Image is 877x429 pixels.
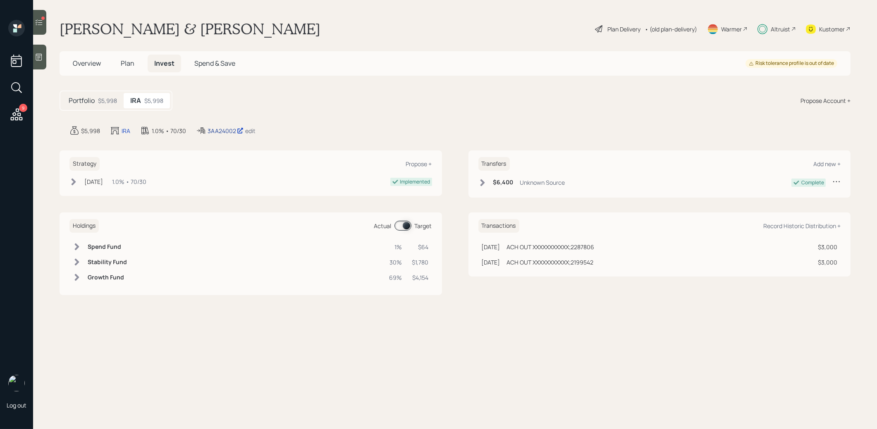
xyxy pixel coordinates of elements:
[801,179,824,186] div: Complete
[507,243,595,251] div: ACH OUT XXXXXXXXXXX;2287806
[607,25,640,33] div: Plan Delivery
[819,25,845,33] div: Kustomer
[482,243,500,251] div: [DATE]
[130,97,141,105] h5: IRA
[374,222,392,230] div: Actual
[7,401,26,409] div: Log out
[81,126,100,135] div: $5,998
[88,259,127,266] h6: Stability Fund
[645,25,697,33] div: • (old plan-delivery)
[194,59,235,68] span: Spend & Save
[144,96,163,105] div: $5,998
[390,273,402,282] div: 69%
[390,243,402,251] div: 1%
[69,157,100,171] h6: Strategy
[412,243,429,251] div: $64
[412,273,429,282] div: $4,154
[771,25,790,33] div: Altruist
[69,219,99,233] h6: Holdings
[98,96,117,105] div: $5,998
[19,104,27,112] div: 9
[721,25,742,33] div: Warmer
[121,59,134,68] span: Plan
[493,179,514,186] h6: $6,400
[412,258,429,267] div: $1,780
[763,222,841,230] div: Record Historic Distribution +
[8,375,25,391] img: treva-nostdahl-headshot.png
[88,243,127,250] h6: Spend Fund
[245,127,256,135] div: edit
[60,20,320,38] h1: [PERSON_NAME] & [PERSON_NAME]
[415,222,432,230] div: Target
[749,60,834,67] div: Risk tolerance profile is out of date
[813,160,841,168] div: Add new +
[478,219,519,233] h6: Transactions
[478,157,510,171] h6: Transfers
[84,177,103,186] div: [DATE]
[801,96,851,105] div: Propose Account +
[818,258,837,267] div: $3,000
[482,258,500,267] div: [DATE]
[112,177,146,186] div: 1.0% • 70/30
[69,97,95,105] h5: Portfolio
[400,178,430,186] div: Implemented
[152,126,186,135] div: 1.0% • 70/30
[390,258,402,267] div: 30%
[406,160,432,168] div: Propose +
[520,178,565,187] div: Unknown Source
[507,258,594,267] div: ACH OUT XXXXXXXXXXX;2199542
[88,274,127,281] h6: Growth Fund
[818,243,837,251] div: $3,000
[154,59,174,68] span: Invest
[122,126,130,135] div: IRA
[73,59,101,68] span: Overview
[208,126,244,135] div: 3AA24002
